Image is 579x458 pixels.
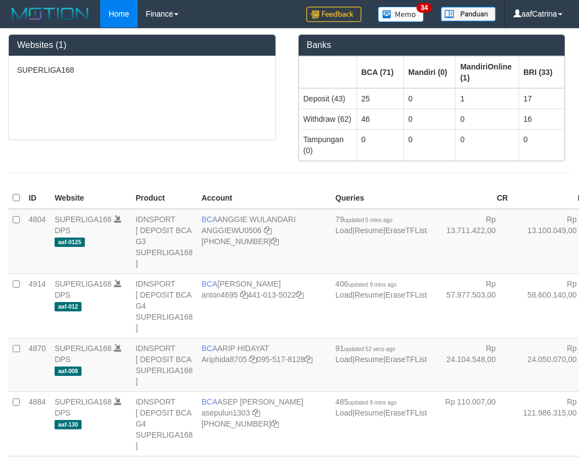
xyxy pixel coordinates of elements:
[197,187,331,209] th: Account
[356,88,403,109] td: 25
[378,7,424,22] img: Button%20Memo.svg
[403,56,455,88] th: Group: activate to sort column ascending
[307,40,557,50] h3: Banks
[344,217,392,223] span: updated 5 mins ago
[305,355,312,364] a: Copy 0955178128 to clipboard
[202,215,218,224] span: BCA
[336,279,397,288] span: 406
[403,88,455,109] td: 0
[336,226,353,235] a: Load
[197,391,331,456] td: ASEP [PERSON_NAME] [PHONE_NUMBER]
[348,282,397,288] span: updated 9 mins ago
[202,397,218,406] span: BCA
[131,391,197,456] td: IDNSPORT [ DEPOSIT BCA G4 SUPERLIGA168 ]
[385,226,426,235] a: EraseTFList
[50,391,131,456] td: DPS
[385,408,426,417] a: EraseTFList
[336,397,427,417] span: | |
[271,419,279,428] a: Copy 4062281875 to clipboard
[24,209,50,274] td: 4804
[336,397,397,406] span: 485
[202,290,238,299] a: anton4695
[271,237,279,246] a: Copy 4062213373 to clipboard
[355,290,383,299] a: Resume
[299,88,356,109] td: Deposit (43)
[336,355,353,364] a: Load
[24,391,50,456] td: 4884
[336,344,427,364] span: | |
[336,344,395,353] span: 91
[240,290,248,299] a: Copy anton4695 to clipboard
[197,338,331,391] td: ARIP HIDAYAT 095-517-8128
[264,226,272,235] a: Copy ANGGIEWU0506 to clipboard
[197,273,331,338] td: [PERSON_NAME] 441-013-5022
[55,238,85,247] span: aaf-0125
[50,273,131,338] td: DPS
[8,6,92,22] img: MOTION_logo.png
[336,215,427,235] span: | |
[55,344,112,353] a: SUPERLIGA168
[356,56,403,88] th: Group: activate to sort column ascending
[50,187,131,209] th: Website
[55,215,112,224] a: SUPERLIGA168
[306,7,361,22] img: Feedback.jpg
[55,279,112,288] a: SUPERLIGA168
[403,129,455,160] td: 0
[348,400,397,406] span: updated 9 mins ago
[518,88,564,109] td: 17
[431,391,512,456] td: Rp 110.007,00
[131,209,197,274] td: IDNSPORT [ DEPOSIT BCA G3 SUPERLIGA168 ]
[344,346,395,352] span: updated 52 secs ago
[518,56,564,88] th: Group: activate to sort column ascending
[131,338,197,391] td: IDNSPORT [ DEPOSIT BCA SUPERLIGA168 ]
[50,209,131,274] td: DPS
[456,56,518,88] th: Group: activate to sort column ascending
[299,109,356,129] td: Withdraw (62)
[299,129,356,160] td: Tampungan (0)
[24,338,50,391] td: 4870
[17,40,267,50] h3: Websites (1)
[355,355,383,364] a: Resume
[456,109,518,129] td: 0
[331,187,431,209] th: Queries
[336,215,392,224] span: 79
[202,279,218,288] span: BCA
[431,187,512,209] th: CR
[202,226,262,235] a: ANGGIEWU0506
[518,129,564,160] td: 0
[131,273,197,338] td: IDNSPORT [ DEPOSIT BCA G4 SUPERLIGA168 ]
[336,290,353,299] a: Load
[202,344,218,353] span: BCA
[385,290,426,299] a: EraseTFList
[355,226,383,235] a: Resume
[356,109,403,129] td: 46
[131,187,197,209] th: Product
[55,420,82,429] span: aaf-130
[441,7,496,21] img: panduan.png
[431,209,512,274] td: Rp 13.711.422,00
[403,109,455,129] td: 0
[252,408,260,417] a: Copy asepulun1303 to clipboard
[197,209,331,274] td: ANGGIE WULANDARI [PHONE_NUMBER]
[356,129,403,160] td: 0
[336,408,353,417] a: Load
[50,338,131,391] td: DPS
[24,187,50,209] th: ID
[55,397,112,406] a: SUPERLIGA168
[249,355,257,364] a: Copy Ariphida8705 to clipboard
[355,408,383,417] a: Resume
[202,408,250,417] a: asepulun1303
[385,355,426,364] a: EraseTFList
[55,302,82,311] span: aaf-012
[456,129,518,160] td: 0
[456,88,518,109] td: 1
[431,338,512,391] td: Rp 24.104.548,00
[299,56,356,88] th: Group: activate to sort column ascending
[24,273,50,338] td: 4914
[518,109,564,129] td: 16
[416,3,431,13] span: 34
[431,273,512,338] td: Rp 57.977.503,00
[336,279,427,299] span: | |
[202,355,247,364] a: Ariphida8705
[296,290,304,299] a: Copy 4410135022 to clipboard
